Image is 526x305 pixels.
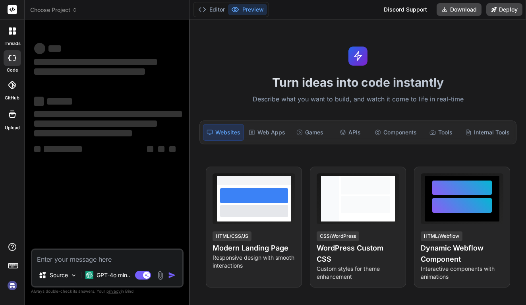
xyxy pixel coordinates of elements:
[34,97,44,106] span: ‌
[462,124,513,141] div: Internal Tools
[156,271,165,280] img: attachment
[169,146,176,152] span: ‌
[228,4,267,15] button: Preview
[317,231,359,241] div: CSS/WordPress
[106,289,121,293] span: privacy
[34,120,157,127] span: ‌
[213,243,295,254] h4: Modern Landing Page
[5,124,20,131] label: Upload
[34,111,182,117] span: ‌
[168,271,176,279] img: icon
[195,75,521,89] h1: Turn ideas into code instantly
[34,68,145,75] span: ‌
[6,279,19,292] img: signin
[70,272,77,279] img: Pick Models
[85,271,93,279] img: GPT-4o mini
[34,146,41,152] span: ‌
[213,254,295,270] p: Responsive design with smooth interactions
[48,45,61,52] span: ‌
[422,124,460,141] div: Tools
[379,3,432,16] div: Discord Support
[34,59,157,65] span: ‌
[246,124,288,141] div: Web Apps
[5,95,19,101] label: GitHub
[7,67,18,74] label: code
[195,4,228,15] button: Editor
[421,243,503,265] h4: Dynamic Webflow Component
[158,146,164,152] span: ‌
[203,124,244,141] div: Websites
[147,146,153,152] span: ‌
[47,98,72,105] span: ‌
[34,43,45,54] span: ‌
[34,130,132,136] span: ‌
[437,3,482,16] button: Download
[31,288,184,295] p: Always double-check its answers. Your in Bind
[44,146,82,152] span: ‌
[213,231,251,241] div: HTML/CSS/JS
[290,124,329,141] div: Games
[30,6,77,14] span: Choose Project
[371,124,420,141] div: Components
[331,124,370,141] div: APIs
[421,231,462,241] div: HTML/Webflow
[486,3,522,16] button: Deploy
[195,94,521,105] p: Describe what you want to build, and watch it come to life in real-time
[317,265,399,281] p: Custom styles for theme enhancement
[4,40,21,47] label: threads
[317,243,399,265] h4: WordPress Custom CSS
[50,271,68,279] p: Source
[97,271,130,279] p: GPT-4o min..
[421,265,503,281] p: Interactive components with animations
